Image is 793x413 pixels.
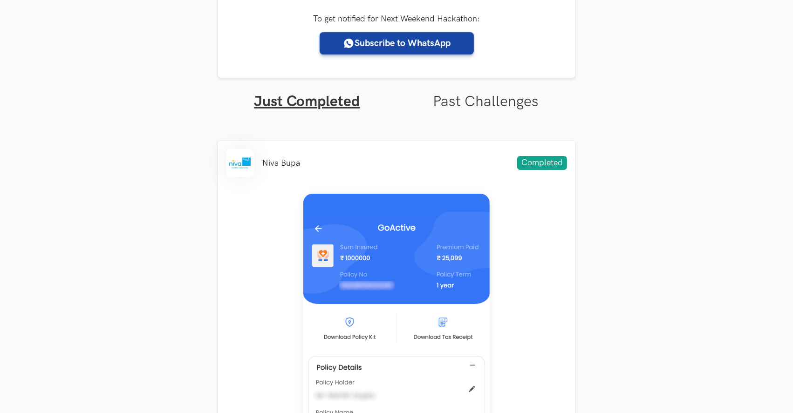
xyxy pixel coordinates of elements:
[218,78,575,111] ul: Tabs Interface
[320,32,474,54] a: Subscribe to WhatsApp
[254,93,360,111] a: Just Completed
[262,158,300,168] li: Niva Bupa
[313,14,480,24] label: To get notified for Next Weekend Hackathon:
[433,93,539,111] a: Past Challenges
[517,156,567,170] span: Completed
